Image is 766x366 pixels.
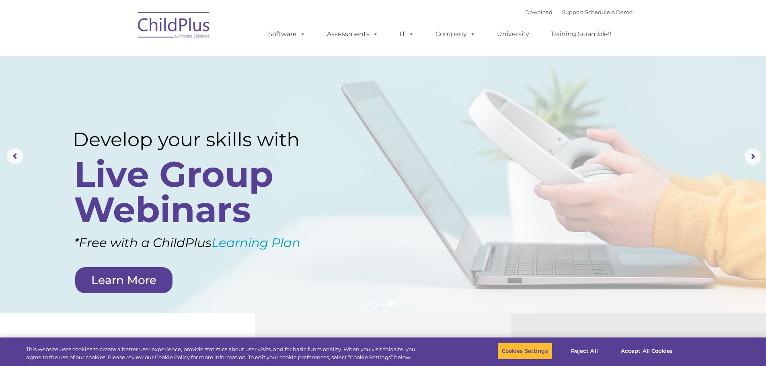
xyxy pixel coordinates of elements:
rs-layer: *Free with a ChildPlus [74,231,345,254]
a: Assessments [319,26,386,42]
button: Close [744,342,762,360]
a: Software [260,26,314,42]
a: Schedule A Demo [585,9,633,15]
a: Company [427,26,484,42]
a: University [489,26,537,42]
button: Cookies Settings [497,343,552,360]
a: Learning Plan [212,235,300,250]
a: Training Scramble!! [542,26,619,42]
img: ChildPlus by Procare Solutions [134,6,214,47]
span: Phone number [112,86,146,92]
font: | [525,9,633,15]
button: Accept All Cookies [616,343,677,360]
a: Download [525,9,552,15]
a: IT [392,26,422,42]
rs-layer: Live Group Webinars [74,157,323,227]
span: Last name [112,53,136,59]
rs-layer: Develop your skills with [73,128,326,151]
button: Reject All [559,343,610,360]
a: Learn More [75,267,173,293]
div: This website uses cookies to create a better user experience, provide statistics about user visit... [26,346,421,361]
a: Support [562,9,583,15]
